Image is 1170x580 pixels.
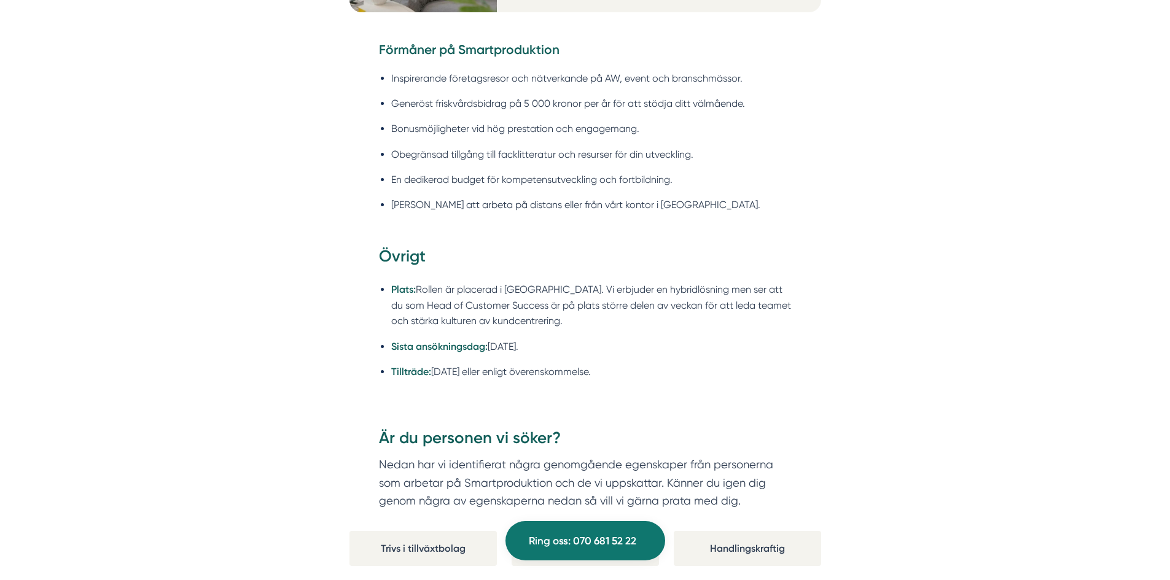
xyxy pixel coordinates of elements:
[391,366,431,377] strong: Tillträde:
[379,246,792,274] h3: Övrigt
[391,197,792,212] li: [PERSON_NAME] att arbeta på distans eller från vårt kontor i [GEOGRAPHIC_DATA].
[349,531,497,566] div: Trivs i tillväxtbolag
[391,147,792,162] li: Obegränsad tillgång till facklitteratur och resurser för din utveckling.
[391,364,792,379] li: [DATE] eller enligt överenskommelse.
[529,533,636,549] span: Ring oss: 070 681 52 22
[391,282,792,328] li: Rollen är placerad i [GEOGRAPHIC_DATA]. Vi erbjuder en hybridlösning men ser att du som Head of C...
[379,455,792,510] p: Nedan har vi identifierat några genomgående egenskaper från personerna som arbetar på Smartproduk...
[391,339,792,354] li: [DATE].
[391,341,488,352] strong: Sista ansökningsdag:
[391,121,792,136] li: Bonusmöjligheter vid hög prestation och engagemang.
[391,96,792,111] li: Generöst friskvårdsbidrag på 5 000 kronor per år för att stödja ditt välmående.
[391,284,416,295] strong: Plats:
[505,521,665,560] a: Ring oss: 070 681 52 22
[674,531,821,566] div: Handlingskraftig
[391,71,792,86] li: Inspirerande företagsresor och nätverkande på AW, event och branschmässor.
[391,172,792,187] li: En dedikerad budget för kompetensutveckling och fortbildning.
[379,42,560,57] strong: Förmåner på Smartproduktion
[379,427,792,455] h3: Är du personen vi söker?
